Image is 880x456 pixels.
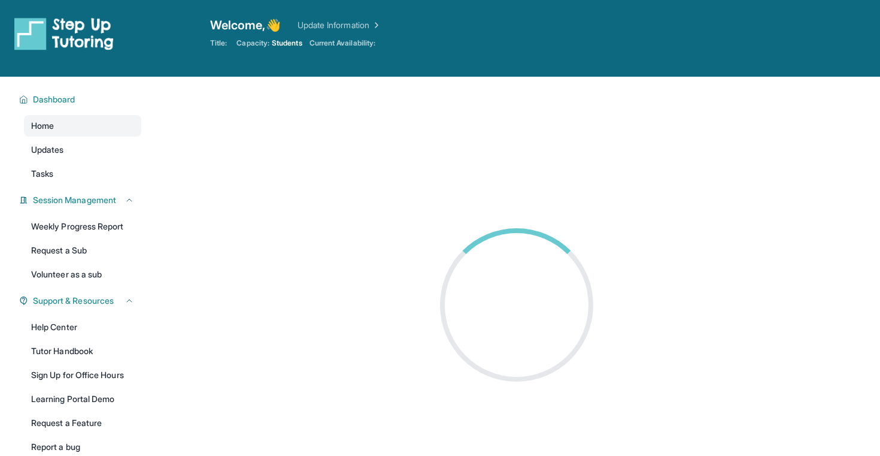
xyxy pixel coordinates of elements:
[210,38,227,48] span: Title:
[28,93,134,105] button: Dashboard
[24,412,141,434] a: Request a Feature
[28,295,134,307] button: Support & Resources
[31,120,54,132] span: Home
[33,93,75,105] span: Dashboard
[33,295,114,307] span: Support & Resources
[31,168,53,180] span: Tasks
[31,144,64,156] span: Updates
[309,38,375,48] span: Current Availability:
[24,163,141,185] a: Tasks
[236,38,269,48] span: Capacity:
[24,316,141,338] a: Help Center
[24,216,141,237] a: Weekly Progress Report
[14,17,114,50] img: logo
[24,388,141,410] a: Learning Portal Demo
[272,38,302,48] span: Students
[28,194,134,206] button: Session Management
[24,115,141,137] a: Home
[24,364,141,386] a: Sign Up for Office Hours
[24,240,141,261] a: Request a Sub
[24,340,141,362] a: Tutor Handbook
[369,19,381,31] img: Chevron Right
[24,264,141,285] a: Volunteer as a sub
[210,17,281,34] span: Welcome, 👋
[24,139,141,161] a: Updates
[33,194,116,206] span: Session Management
[298,19,381,31] a: Update Information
